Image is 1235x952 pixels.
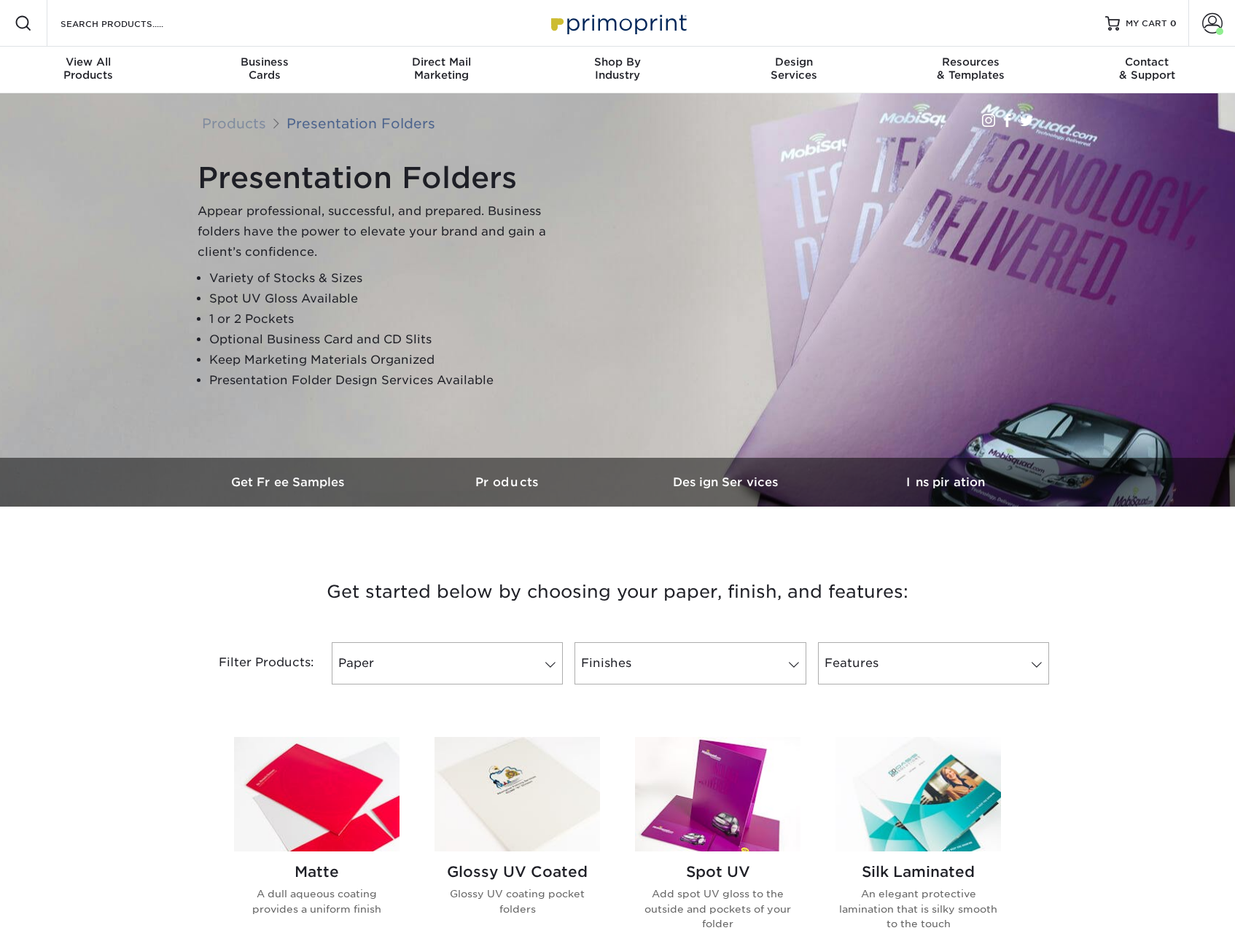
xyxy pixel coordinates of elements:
[353,55,529,82] div: Marketing
[234,863,400,881] h2: Matte
[399,475,617,489] h3: Products
[706,47,882,93] a: DesignServices
[818,642,1049,684] a: Features
[1170,18,1177,28] span: 0
[176,47,353,93] a: BusinessCards
[180,475,399,489] h3: Get Free Samples
[180,642,326,684] div: Filter Products:
[287,115,435,131] a: Presentation Folders
[435,737,600,851] img: Glossy UV Coated Presentation Folders
[209,329,562,350] li: Optional Business Card and CD Slits
[574,642,806,684] a: Finishes
[180,458,399,507] a: Get Free Samples
[332,642,563,684] a: Paper
[882,47,1059,93] a: Resources& Templates
[209,350,562,370] li: Keep Marketing Materials Organized
[706,55,882,69] span: Design
[635,886,800,931] p: Add spot UV gloss to the outside and pockets of your folder
[835,737,1001,851] img: Silk Laminated Presentation Folders
[1059,47,1235,93] a: Contact& Support
[209,289,562,309] li: Spot UV Gloss Available
[635,863,800,881] h2: Spot UV
[435,886,600,916] p: Glossy UV coating pocket folders
[176,55,353,69] span: Business
[529,47,706,93] a: Shop ByIndustry
[545,7,690,39] img: Primoprint
[1059,55,1235,82] div: & Support
[1126,17,1167,30] span: MY CART
[209,268,562,289] li: Variety of Stocks & Sizes
[435,863,600,881] h2: Glossy UV Coated
[234,737,400,851] img: Matte Presentation Folders
[176,55,353,82] div: Cards
[399,458,617,507] a: Products
[209,309,562,329] li: 1 or 2 Pockets
[835,886,1001,931] p: An elegant protective lamination that is silky smooth to the touch
[198,201,562,262] p: Appear professional, successful, and prepared. Business folders have the power to elevate your br...
[353,55,529,69] span: Direct Mail
[882,55,1059,69] span: Resources
[529,55,706,69] span: Shop By
[191,559,1044,625] h3: Get started below by choosing your paper, finish, and features:
[234,886,400,916] p: A dull aqueous coating provides a uniform finish
[202,115,266,131] a: Products
[882,55,1059,82] div: & Templates
[617,458,836,507] a: Design Services
[835,863,1001,881] h2: Silk Laminated
[59,15,201,32] input: SEARCH PRODUCTS.....
[1059,55,1235,69] span: Contact
[617,475,836,489] h3: Design Services
[529,55,706,82] div: Industry
[836,475,1055,489] h3: Inspiration
[209,370,562,391] li: Presentation Folder Design Services Available
[635,737,800,851] img: Spot UV Presentation Folders
[706,55,882,82] div: Services
[198,160,562,195] h1: Presentation Folders
[836,458,1055,507] a: Inspiration
[353,47,529,93] a: Direct MailMarketing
